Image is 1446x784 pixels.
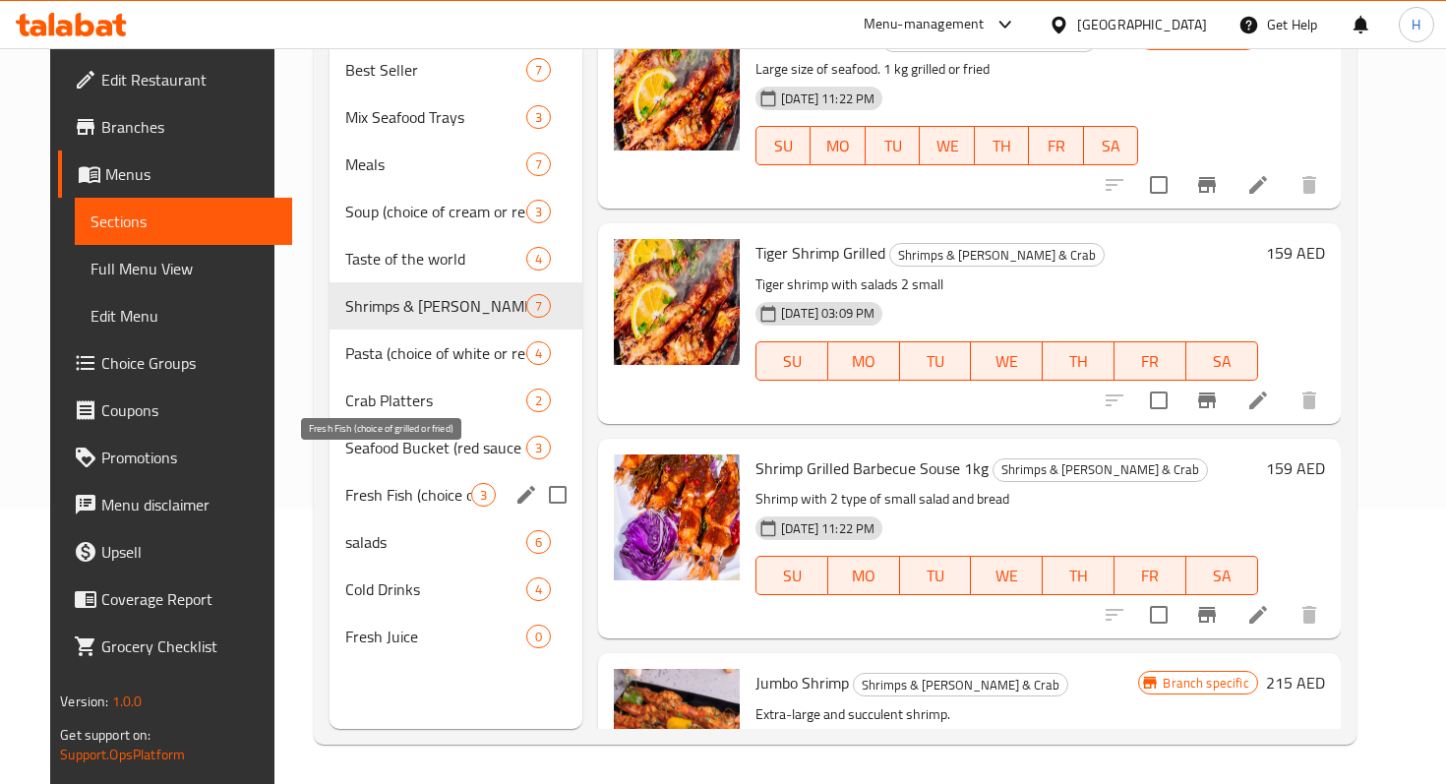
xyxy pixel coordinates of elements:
[345,294,526,318] div: Shrimps & lobster & Crab
[527,203,550,221] span: 3
[112,689,143,714] span: 1.0.0
[75,245,291,292] a: Full Menu View
[60,742,185,767] a: Support.OpsPlatform
[1183,377,1231,424] button: Branch-specific-item
[755,487,1258,512] p: Shrimp with 2 type of small salad and bread
[755,453,989,483] span: Shrimp Grilled Barbecue Souse 1kg
[345,436,526,459] div: Seafood Bucket (red sauce or curry)
[764,562,820,590] span: SU
[526,152,551,176] div: items
[90,210,275,233] span: Sections
[101,398,275,422] span: Coupons
[773,304,882,323] span: [DATE] 03:09 PM
[345,483,471,507] span: Fresh Fish (choice of grilled or fried)
[773,90,882,108] span: [DATE] 11:22 PM
[1266,25,1325,52] h6: 140 AED
[755,238,885,268] span: Tiger Shrimp Grilled
[971,341,1043,381] button: WE
[755,668,849,697] span: Jumbo Shrimp
[1051,347,1107,376] span: TH
[755,702,1138,727] p: Extra-large and succulent shrimp.
[1037,132,1076,160] span: FR
[1092,132,1131,160] span: SA
[1138,594,1179,635] span: Select to update
[330,188,582,235] div: Soup (choice of cream or red sauce)3
[836,347,892,376] span: MO
[526,58,551,82] div: items
[908,347,964,376] span: TU
[90,304,275,328] span: Edit Menu
[1183,591,1231,638] button: Branch-specific-item
[994,458,1207,481] span: Shrimps & [PERSON_NAME] & Crab
[975,126,1030,165] button: TH
[1043,556,1115,595] button: TH
[755,57,1138,82] p: Large size of seafood. 1 kg grilled or fried
[1246,173,1270,197] a: Edit menu item
[1051,562,1107,590] span: TH
[866,126,921,165] button: TU
[345,58,526,82] span: Best Seller
[1084,126,1139,165] button: SA
[101,540,275,564] span: Upsell
[1183,161,1231,209] button: Branch-specific-item
[1186,556,1258,595] button: SA
[101,446,275,469] span: Promotions
[471,483,496,507] div: items
[345,152,526,176] span: Meals
[864,13,985,36] div: Menu-management
[773,519,882,538] span: [DATE] 11:22 PM
[854,674,1067,696] span: Shrimps & [PERSON_NAME] & Crab
[101,634,275,658] span: Grocery Checklist
[330,282,582,330] div: Shrimps & [PERSON_NAME] & Crab7
[889,243,1105,267] div: Shrimps & lobster & Crab
[526,625,551,648] div: items
[526,530,551,554] div: items
[1266,239,1325,267] h6: 159 AED
[979,562,1035,590] span: WE
[345,436,526,459] span: Seafood Bucket (red sauce or [PERSON_NAME])
[526,341,551,365] div: items
[101,115,275,139] span: Branches
[330,424,582,471] div: Seafood Bucket (red sauce or [PERSON_NAME])3
[527,439,550,457] span: 3
[58,56,291,103] a: Edit Restaurant
[330,46,582,93] div: Best Seller7
[1155,674,1256,693] span: Branch specific
[755,556,828,595] button: SU
[900,556,972,595] button: TU
[527,344,550,363] span: 4
[345,577,526,601] span: Cold Drinks
[527,580,550,599] span: 4
[755,272,1258,297] p: Tiger shrimp with salads 2 small
[764,347,820,376] span: SU
[836,562,892,590] span: MO
[472,486,495,505] span: 3
[345,625,526,648] span: Fresh Juice
[1122,347,1178,376] span: FR
[330,38,582,668] nav: Menu sections
[527,533,550,552] span: 6
[58,103,291,151] a: Branches
[811,126,866,165] button: MO
[853,673,1068,696] div: Shrimps & lobster & Crab
[818,132,858,160] span: MO
[58,434,291,481] a: Promotions
[345,200,526,223] span: Soup (choice of cream or red sauce)
[75,292,291,339] a: Edit Menu
[330,377,582,424] div: Crab Platters2
[526,389,551,412] div: items
[755,341,828,381] button: SU
[527,250,550,269] span: 4
[101,68,275,91] span: Edit Restaurant
[345,341,526,365] span: Pasta (choice of white or red sauce)
[1138,164,1179,206] span: Select to update
[345,530,526,554] span: salads
[58,528,291,575] a: Upsell
[58,151,291,198] a: Menus
[345,105,526,129] span: Mix Seafood Trays
[614,239,740,365] img: Tiger Shrimp Grilled
[928,132,967,160] span: WE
